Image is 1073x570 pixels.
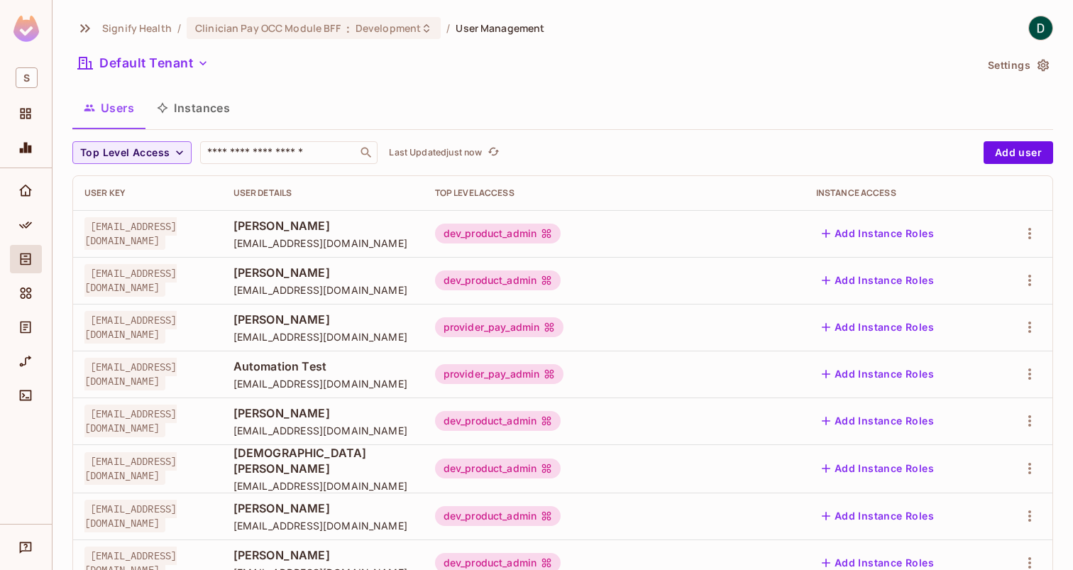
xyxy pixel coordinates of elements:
span: [PERSON_NAME] [233,265,412,280]
span: [EMAIL_ADDRESS][DOMAIN_NAME] [233,377,412,390]
span: [EMAIL_ADDRESS][DOMAIN_NAME] [84,217,177,250]
button: Top Level Access [72,141,192,164]
li: / [446,21,450,35]
span: [PERSON_NAME] [233,405,412,421]
button: Add Instance Roles [816,505,940,527]
div: Top Level Access [435,187,793,199]
button: Settings [982,54,1053,77]
button: Instances [145,90,241,126]
span: Development [356,21,421,35]
div: Home [10,177,42,205]
button: Add user [984,141,1053,164]
span: [EMAIL_ADDRESS][DOMAIN_NAME] [233,283,412,297]
div: URL Mapping [10,347,42,376]
div: Help & Updates [10,533,42,561]
button: Add Instance Roles [816,410,940,432]
div: User Key [84,187,211,199]
div: Monitoring [10,133,42,162]
span: [EMAIL_ADDRESS][DOMAIN_NAME] [84,405,177,437]
div: dev_product_admin [435,459,561,478]
button: Add Instance Roles [816,363,940,385]
span: [EMAIL_ADDRESS][DOMAIN_NAME] [84,358,177,390]
span: [PERSON_NAME] [233,547,412,563]
div: dev_product_admin [435,224,561,243]
div: Instance Access [816,187,983,199]
span: [PERSON_NAME] [233,500,412,516]
div: User Details [233,187,412,199]
button: Add Instance Roles [816,269,940,292]
span: [EMAIL_ADDRESS][DOMAIN_NAME] [84,500,177,532]
img: Dylan Gillespie [1029,16,1052,40]
div: Directory [10,245,42,273]
span: [EMAIL_ADDRESS][DOMAIN_NAME] [233,236,412,250]
div: dev_product_admin [435,506,561,526]
span: Automation Test [233,358,412,374]
div: Elements [10,279,42,307]
button: Add Instance Roles [816,316,940,339]
span: S [16,67,38,88]
span: [PERSON_NAME] [233,218,412,234]
span: [EMAIL_ADDRESS][DOMAIN_NAME] [84,264,177,297]
li: / [177,21,181,35]
span: Click to refresh data [482,144,502,161]
span: [EMAIL_ADDRESS][DOMAIN_NAME] [84,311,177,344]
img: SReyMgAAAABJRU5ErkJggg== [13,16,39,42]
span: [EMAIL_ADDRESS][DOMAIN_NAME] [84,452,177,485]
div: Connect [10,381,42,410]
span: User Management [456,21,544,35]
button: Add Instance Roles [816,457,940,480]
div: Audit Log [10,313,42,341]
span: [EMAIL_ADDRESS][DOMAIN_NAME] [233,479,412,493]
button: Add Instance Roles [816,222,940,245]
span: [DEMOGRAPHIC_DATA][PERSON_NAME] [233,445,412,476]
span: Top Level Access [80,144,170,162]
div: Policy [10,211,42,239]
span: [EMAIL_ADDRESS][DOMAIN_NAME] [233,519,412,532]
span: Clinician Pay OCC Module BFF [195,21,341,35]
div: dev_product_admin [435,411,561,431]
button: refresh [485,144,502,161]
button: Default Tenant [72,52,214,75]
div: dev_product_admin [435,270,561,290]
button: Users [72,90,145,126]
div: provider_pay_admin [435,364,564,384]
span: refresh [488,146,500,160]
span: [EMAIL_ADDRESS][DOMAIN_NAME] [233,424,412,437]
p: Last Updated just now [389,147,482,158]
span: [PERSON_NAME] [233,312,412,327]
div: Workspace: Signify Health [10,62,42,94]
span: [EMAIL_ADDRESS][DOMAIN_NAME] [233,330,412,344]
span: : [346,23,351,34]
span: the active workspace [102,21,172,35]
div: provider_pay_admin [435,317,564,337]
div: Projects [10,99,42,128]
